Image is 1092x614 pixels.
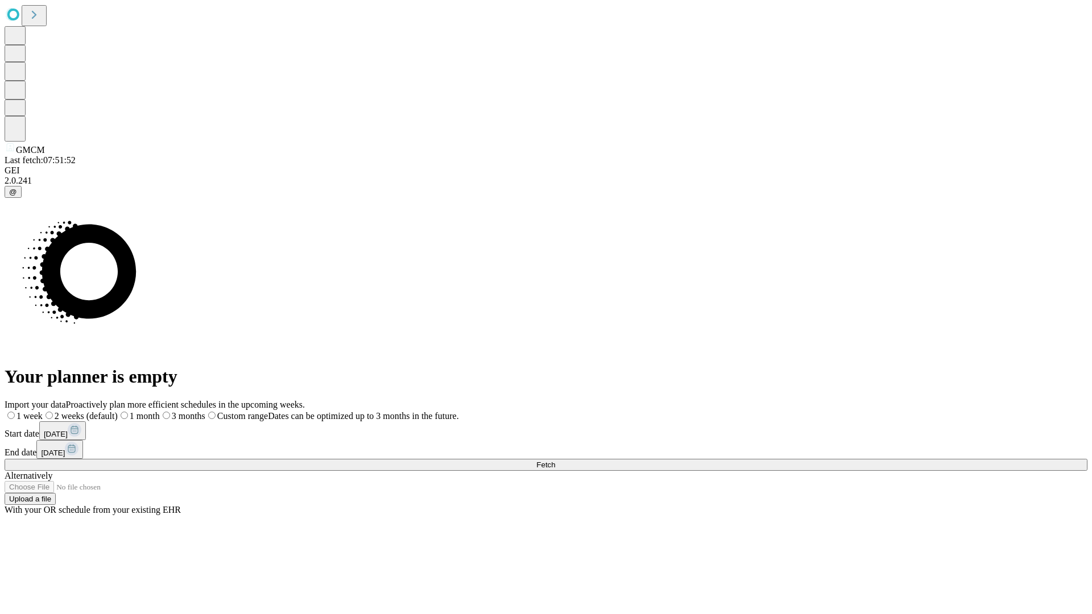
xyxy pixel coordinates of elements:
[36,440,83,459] button: [DATE]
[5,366,1087,387] h1: Your planner is empty
[66,400,305,409] span: Proactively plan more efficient schedules in the upcoming weeks.
[217,411,268,421] span: Custom range
[44,430,68,438] span: [DATE]
[5,400,66,409] span: Import your data
[5,165,1087,176] div: GEI
[5,440,1087,459] div: End date
[5,186,22,198] button: @
[172,411,205,421] span: 3 months
[7,412,15,419] input: 1 week
[536,460,555,469] span: Fetch
[163,412,170,419] input: 3 months
[130,411,160,421] span: 1 month
[39,421,86,440] button: [DATE]
[5,421,1087,440] div: Start date
[268,411,458,421] span: Dates can be optimized up to 3 months in the future.
[5,493,56,505] button: Upload a file
[5,505,181,515] span: With your OR schedule from your existing EHR
[41,449,65,457] span: [DATE]
[5,155,76,165] span: Last fetch: 07:51:52
[5,459,1087,471] button: Fetch
[55,411,118,421] span: 2 weeks (default)
[208,412,216,419] input: Custom rangeDates can be optimized up to 3 months in the future.
[45,412,53,419] input: 2 weeks (default)
[16,411,43,421] span: 1 week
[121,412,128,419] input: 1 month
[16,145,45,155] span: GMCM
[5,471,52,480] span: Alternatively
[9,188,17,196] span: @
[5,176,1087,186] div: 2.0.241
